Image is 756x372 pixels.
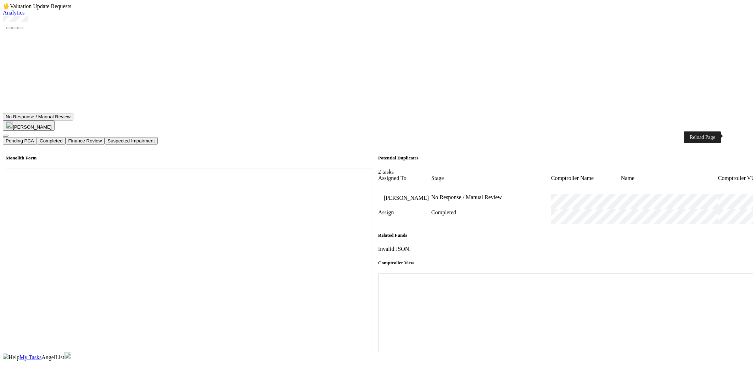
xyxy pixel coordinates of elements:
button: Suspected Impairment [105,137,157,145]
span: [PERSON_NAME] [13,124,52,130]
div: Completed [431,209,551,216]
img: avatar_5106bb14-94e9-4897-80de-6ae81081f36d.png [64,352,71,359]
span: No Response / Manual Review [6,114,71,119]
img: avatar_5106bb14-94e9-4897-80de-6ae81081f36d.png [378,194,384,200]
span: Assigned To [378,175,407,181]
button: No Response / Manual Review [3,113,73,120]
span: Name [621,175,634,181]
span: 🖖 [3,3,10,9]
div: [PERSON_NAME] [378,194,431,201]
span: Completed [431,209,456,215]
button: Completed [37,137,65,145]
img: logo-inverted-e16ddd16eac7371096b0.svg [3,354,9,359]
div: Assign [378,209,431,216]
span: 2 tasks [378,169,394,175]
span: No Response / Manual Review [431,194,502,200]
span: [PERSON_NAME] [384,195,429,201]
div: Help [9,354,19,361]
a: My Tasks [19,354,41,360]
span: Stage [431,175,444,181]
button: Finance Review [66,137,105,145]
span: AngelList [41,354,64,360]
button: [PERSON_NAME] [3,120,55,131]
span: Valuation Update Requests [10,3,71,9]
button: Pending PCA [3,137,37,145]
div: No Response / Manual Review [431,194,551,201]
span: Assign [378,209,394,215]
a: Analytics [3,10,24,16]
img: avatar_5106bb14-94e9-4897-80de-6ae81081f36d.png [6,122,13,129]
h5: Monolith Form [6,155,373,161]
span: Comptroller Name [551,175,594,181]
